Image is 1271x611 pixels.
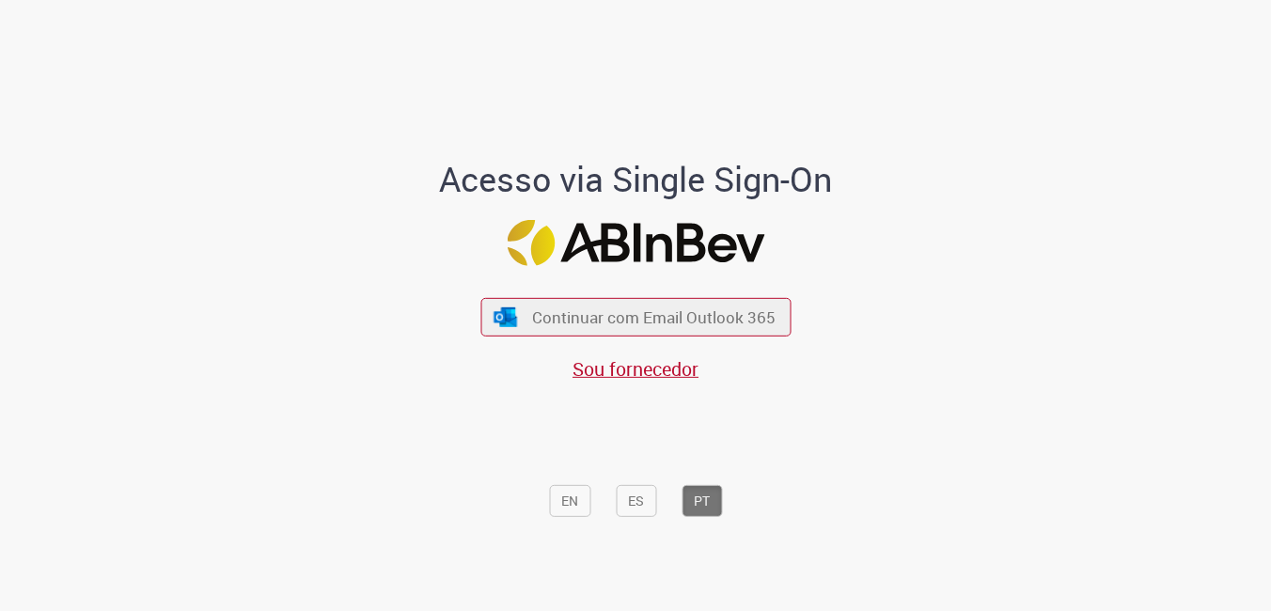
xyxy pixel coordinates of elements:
img: Logo ABInBev [507,220,764,266]
span: Continuar com Email Outlook 365 [532,306,776,328]
h1: Acesso via Single Sign-On [375,160,897,197]
a: Sou fornecedor [573,356,698,382]
button: PT [682,485,722,517]
button: EN [549,485,590,517]
img: ícone Azure/Microsoft 360 [493,307,519,327]
button: ícone Azure/Microsoft 360 Continuar com Email Outlook 365 [480,298,791,337]
button: ES [616,485,656,517]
